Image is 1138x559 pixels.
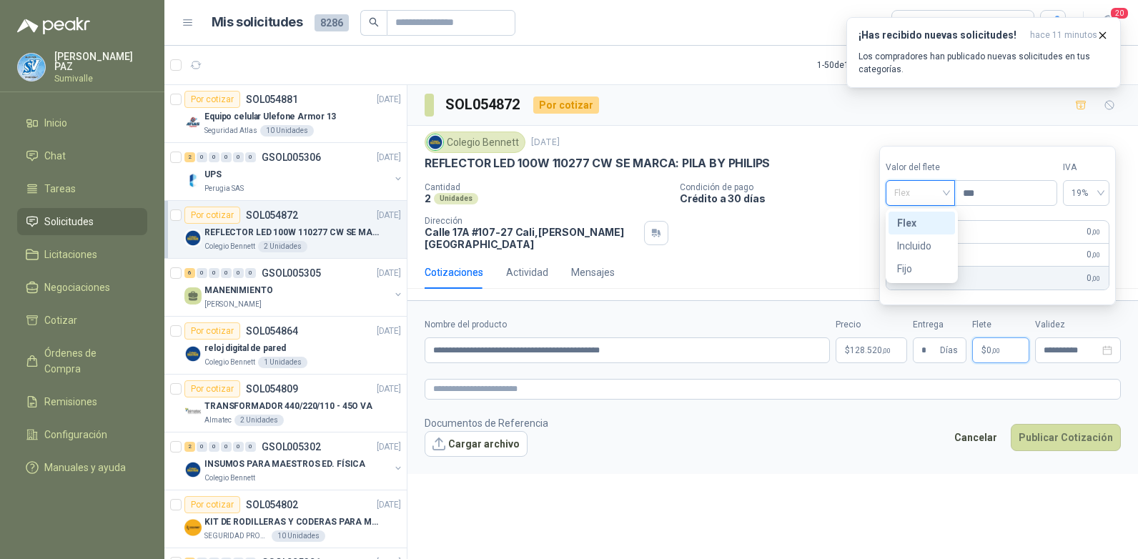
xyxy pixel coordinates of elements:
div: 6 [184,268,195,278]
span: ,00 [1092,251,1100,259]
div: 0 [209,268,219,278]
div: Mensajes [571,264,615,280]
span: ,00 [882,347,891,355]
p: SOL054802 [246,500,298,510]
button: 20 [1095,10,1121,36]
p: [DATE] [377,209,401,222]
label: Flete [972,318,1029,332]
p: Los compradores han publicado nuevas solicitudes en tus categorías. [859,50,1109,76]
p: REFLECTOR LED 100W 110277 CW SE MARCA: PILA BY PHILIPS [204,226,382,239]
button: Cargar archivo [425,431,528,457]
div: Flex [897,215,946,231]
p: Colegio Bennett [204,473,255,484]
div: Por cotizar [184,91,240,108]
button: Cancelar [946,424,1005,451]
div: Por cotizar [184,322,240,340]
p: MANENIMIENTO [204,284,273,297]
span: Tareas [44,181,76,197]
div: 10 Unidades [260,125,314,137]
p: Almatec [204,415,232,426]
p: INSUMOS PARA MAESTROS ED. FÍSICA [204,457,365,471]
p: [DATE] [531,136,560,149]
div: 0 [233,152,244,162]
label: Entrega [913,318,966,332]
p: Dirección [425,216,638,226]
span: 0 [1087,248,1099,262]
span: Licitaciones [44,247,97,262]
div: Por cotizar [184,496,240,513]
div: 1 - 50 de 1683 [817,54,910,76]
a: Licitaciones [17,241,147,268]
p: Calle 17A #107-27 Cali , [PERSON_NAME][GEOGRAPHIC_DATA] [425,226,638,250]
a: Configuración [17,421,147,448]
div: Actividad [506,264,548,280]
img: Company Logo [184,229,202,247]
p: SOL054872 [246,210,298,220]
span: $ [981,346,986,355]
div: 0 [197,152,207,162]
a: Chat [17,142,147,169]
p: [DATE] [377,382,401,396]
p: SOL054881 [246,94,298,104]
button: Publicar Cotización [1011,424,1121,451]
div: 2 [184,152,195,162]
div: Colegio Bennett [425,132,525,153]
p: [PERSON_NAME] [204,299,262,310]
span: Órdenes de Compra [44,345,134,377]
div: Fijo [889,257,955,280]
div: 0 [245,152,256,162]
div: 0 [245,268,256,278]
p: [DATE] [377,440,401,454]
p: Seguridad Atlas [204,125,257,137]
p: [DATE] [377,498,401,512]
a: Por cotizarSOL054864[DATE] Company Logoreloj digital de paredColegio Bennett1 Unidades [164,317,407,375]
p: [DATE] [377,325,401,338]
p: GSOL005305 [262,268,321,278]
label: Valor del flete [886,161,954,174]
img: Company Logo [184,403,202,420]
span: Negociaciones [44,279,110,295]
p: TRANSFORMADOR 440/220/110 - 45O VA [204,400,372,413]
div: 0 [197,442,207,452]
span: Solicitudes [44,214,94,229]
span: Inicio [44,115,67,131]
div: 0 [221,268,232,278]
p: KIT DE RODILLERAS Y CODERAS PARA MOTORIZADO [204,515,382,529]
p: Colegio Bennett [204,357,255,368]
div: 0 [221,442,232,452]
a: Órdenes de Compra [17,340,147,382]
img: Company Logo [18,54,45,81]
a: Por cotizarSOL054881[DATE] Company LogoEquipo celular Ulefone Armor 13Seguridad Atlas10 Unidades [164,85,407,143]
div: 0 [221,152,232,162]
a: Solicitudes [17,208,147,235]
p: [DATE] [377,151,401,164]
p: reloj digital de pared [204,342,286,355]
div: 0 [197,268,207,278]
p: 2 [425,192,431,204]
div: Cotizaciones [425,264,483,280]
span: ,00 [1092,274,1100,282]
h3: SOL054872 [445,94,522,116]
a: Negociaciones [17,274,147,301]
div: 0 [233,442,244,452]
label: IVA [1063,161,1109,174]
label: Nombre del producto [425,318,830,332]
p: Perugia SAS [204,183,244,194]
p: Cantidad [425,182,668,192]
div: Unidades [434,193,478,204]
img: Company Logo [184,519,202,536]
span: Configuración [44,427,107,442]
span: Días [940,338,958,362]
img: Company Logo [184,345,202,362]
span: 0 [1087,225,1099,239]
p: Sumivalle [54,74,147,83]
img: Company Logo [427,134,443,150]
p: $ 0,00 [972,337,1029,363]
img: Company Logo [184,172,202,189]
p: Equipo celular Ulefone Armor 13 [204,110,336,124]
img: Company Logo [184,114,202,131]
div: 2 [184,442,195,452]
p: GSOL005302 [262,442,321,452]
label: Precio [836,318,907,332]
a: Por cotizarSOL054809[DATE] Company LogoTRANSFORMADOR 440/220/110 - 45O VAAlmatec2 Unidades [164,375,407,432]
